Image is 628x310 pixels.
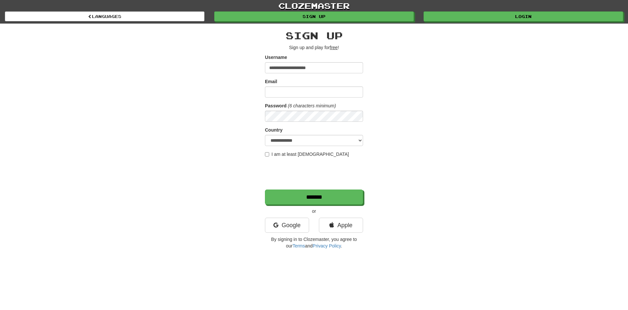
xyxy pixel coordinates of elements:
a: Sign up [214,11,414,21]
h2: Sign up [265,30,363,41]
a: Apple [319,218,363,233]
label: Email [265,78,277,85]
p: or [265,208,363,214]
a: Privacy Policy [313,243,341,248]
iframe: reCAPTCHA [265,161,364,186]
a: Terms [292,243,305,248]
label: Username [265,54,287,61]
p: Sign up and play for ! [265,44,363,51]
label: Password [265,102,287,109]
a: Login [424,11,623,21]
p: By signing in to Clozemaster, you agree to our and . [265,236,363,249]
a: Google [265,218,309,233]
a: Languages [5,11,204,21]
u: free [330,45,338,50]
label: I am at least [DEMOGRAPHIC_DATA] [265,151,349,157]
input: I am at least [DEMOGRAPHIC_DATA] [265,152,269,156]
em: (6 characters minimum) [288,103,336,108]
label: Country [265,127,283,133]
